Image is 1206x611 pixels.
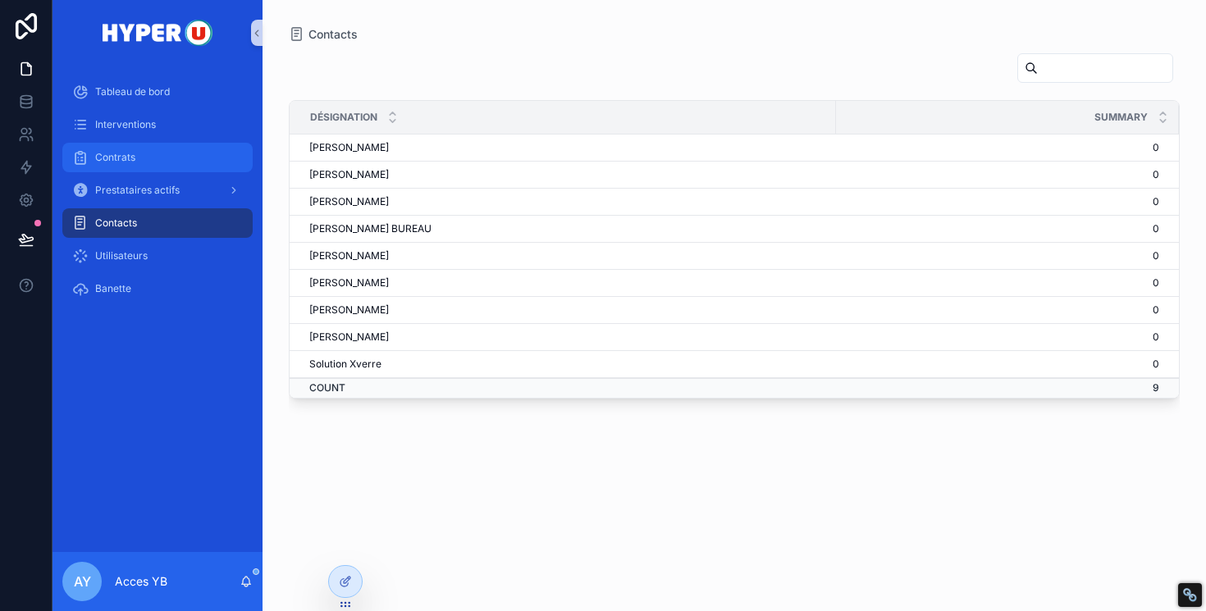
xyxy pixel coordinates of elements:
[836,324,1179,351] td: 0
[290,351,836,378] td: Solution Xverre
[836,378,1179,398] td: 9
[290,162,836,189] td: [PERSON_NAME]
[62,143,253,172] a: Contrats
[74,572,91,591] span: AY
[836,216,1179,243] td: 0
[1182,587,1198,603] div: Restore Info Box &#10;&#10;NoFollow Info:&#10; META-Robots NoFollow: &#09;false&#10; META-Robots ...
[836,135,1179,162] td: 0
[290,270,836,297] td: [PERSON_NAME]
[95,217,137,230] span: Contacts
[290,324,836,351] td: [PERSON_NAME]
[836,351,1179,378] td: 0
[95,118,156,131] span: Interventions
[836,243,1179,270] td: 0
[62,110,253,139] a: Interventions
[308,26,358,43] span: Contacts
[290,189,836,216] td: [PERSON_NAME]
[290,378,836,398] td: COUNT
[310,111,377,124] span: Désignation
[95,184,180,197] span: Prestataires actifs
[836,189,1179,216] td: 0
[115,573,167,590] p: Acces YB
[62,241,253,271] a: Utilisateurs
[62,176,253,205] a: Prestataires actifs
[836,270,1179,297] td: 0
[1094,111,1148,124] span: Summary
[836,297,1179,324] td: 0
[53,66,263,325] div: scrollable content
[62,208,253,238] a: Contacts
[95,151,135,164] span: Contrats
[290,297,836,324] td: [PERSON_NAME]
[290,243,836,270] td: [PERSON_NAME]
[836,162,1179,189] td: 0
[290,135,836,162] td: [PERSON_NAME]
[103,20,212,46] img: App logo
[95,249,148,262] span: Utilisateurs
[62,77,253,107] a: Tableau de bord
[290,216,836,243] td: [PERSON_NAME] BUREAU
[289,26,358,43] a: Contacts
[62,274,253,303] a: Banette
[95,85,170,98] span: Tableau de bord
[95,282,131,295] span: Banette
